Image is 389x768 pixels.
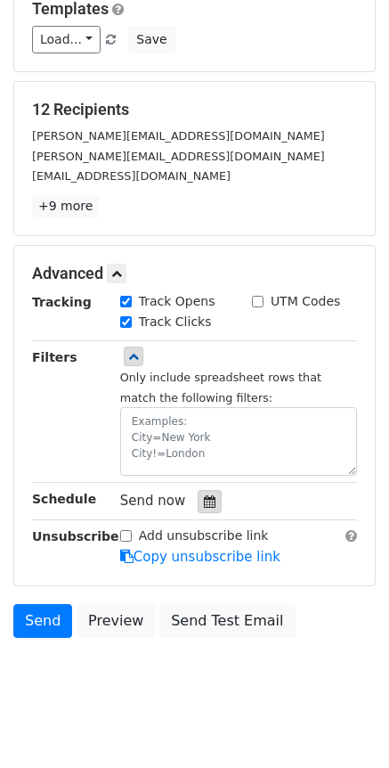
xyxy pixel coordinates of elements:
a: Send [13,604,72,638]
strong: Unsubscribe [32,529,119,543]
strong: Schedule [32,492,96,506]
label: Track Clicks [139,313,212,331]
a: +9 more [32,195,99,217]
small: Only include spreadsheet rows that match the following filters: [120,371,321,404]
iframe: Chat Widget [300,682,389,768]
h5: 12 Recipients [32,100,357,119]
a: Send Test Email [159,604,295,638]
strong: Tracking [32,295,92,309]
small: [PERSON_NAME][EMAIL_ADDRESS][DOMAIN_NAME] [32,129,325,143]
span: Send now [120,493,186,509]
small: [EMAIL_ADDRESS][DOMAIN_NAME] [32,169,231,183]
a: Load... [32,26,101,53]
strong: Filters [32,350,77,364]
label: Add unsubscribe link [139,527,269,545]
a: Preview [77,604,155,638]
h5: Advanced [32,264,357,283]
label: UTM Codes [271,292,340,311]
small: [PERSON_NAME][EMAIL_ADDRESS][DOMAIN_NAME] [32,150,325,163]
label: Track Opens [139,292,215,311]
button: Save [128,26,174,53]
a: Copy unsubscribe link [120,549,280,565]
